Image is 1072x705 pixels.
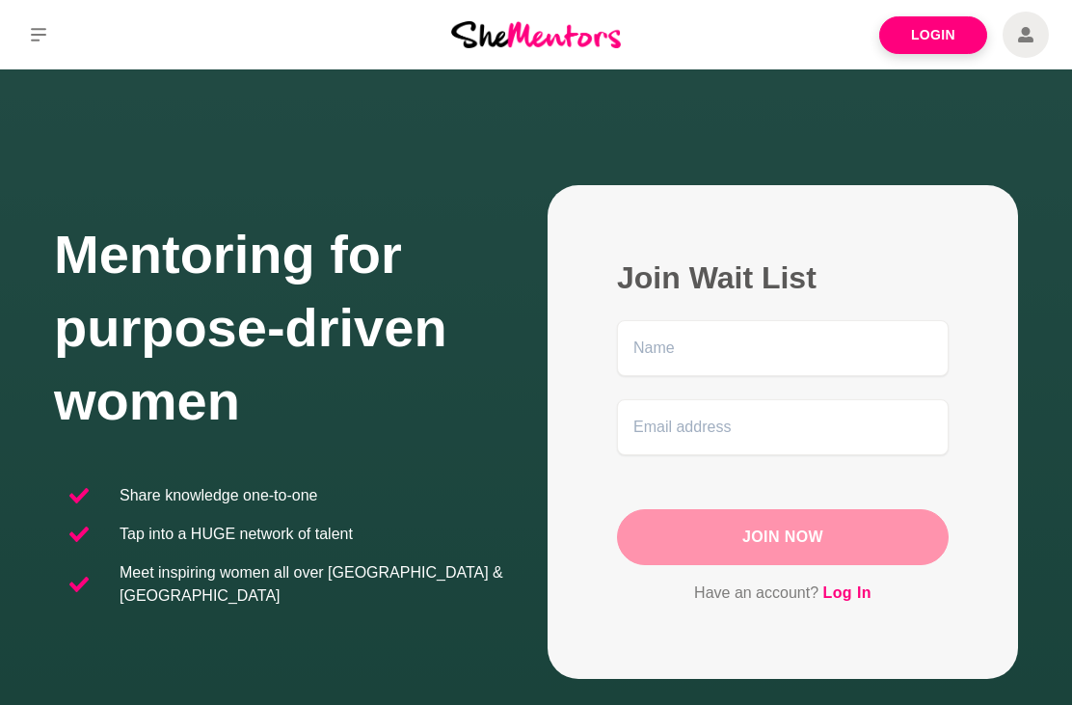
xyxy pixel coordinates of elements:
[120,561,521,608] p: Meet inspiring women all over [GEOGRAPHIC_DATA] & [GEOGRAPHIC_DATA]
[120,484,317,507] p: Share knowledge one-to-one
[823,581,871,606] a: Log In
[451,21,621,47] img: She Mentors Logo
[617,399,949,455] input: Email address
[54,218,536,438] h1: Mentoring for purpose-driven women
[120,523,353,546] p: Tap into a HUGE network of talent
[617,258,949,297] h2: Join Wait List
[617,581,949,606] p: Have an account?
[879,16,987,54] a: Login
[617,320,949,376] input: Name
